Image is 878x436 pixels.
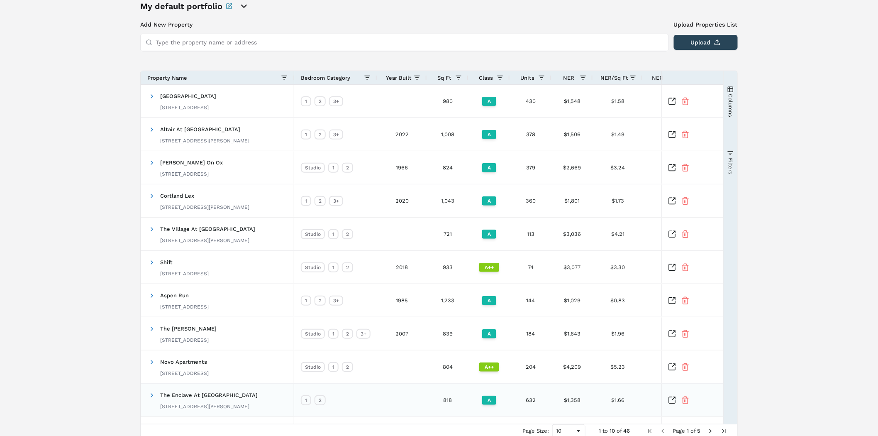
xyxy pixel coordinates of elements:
[226,0,232,12] button: Rename this portfolio
[643,118,726,151] div: +0.12%
[668,263,676,272] a: Inspect Comparable
[601,75,629,81] span: NER/Sq Ft
[646,428,653,434] div: First Page
[510,151,551,184] div: 379
[160,392,258,398] span: The Enclave At [GEOGRAPHIC_DATA]
[479,363,499,372] div: A++
[510,218,551,250] div: 113
[427,251,468,284] div: 933
[643,317,726,350] div: -0.31%
[674,35,738,50] button: Upload
[160,370,209,377] div: [STREET_ADDRESS]
[315,196,326,206] div: 2
[301,163,325,173] div: Studio
[328,329,339,339] div: 1
[681,263,690,272] button: Remove Property From Portfolio
[643,284,726,317] div: -0.11%
[437,75,451,81] span: Sq Ft
[160,193,194,199] span: Cortland Lex
[668,396,676,404] a: Inspect Comparable
[160,292,189,299] span: Aspen Run
[315,395,326,405] div: 2
[510,85,551,118] div: 430
[140,20,669,29] h3: Add New Property
[668,97,676,105] a: Inspect Comparable
[691,428,696,434] span: of
[160,270,209,277] div: [STREET_ADDRESS]
[707,428,714,434] div: Next Page
[301,130,311,140] div: 1
[610,428,615,434] span: 10
[668,330,676,338] a: Inspect Comparable
[593,384,643,416] div: $1.66
[551,317,593,350] div: $1,643
[315,96,326,106] div: 2
[160,259,173,265] span: Shift
[681,363,690,371] button: Remove Property From Portfolio
[510,251,551,284] div: 74
[623,428,630,434] span: 46
[377,118,427,151] div: 2022
[681,97,690,105] button: Remove Property From Portfolio
[668,296,676,305] a: Inspect Comparable
[377,184,427,217] div: 2020
[510,317,551,350] div: 184
[239,1,249,11] button: open portfolio options
[681,296,690,305] button: Remove Property From Portfolio
[593,218,643,250] div: $4.21
[522,428,549,434] div: Page Size:
[643,384,726,416] div: +0.01%
[599,428,601,434] span: 1
[160,104,216,111] div: [STREET_ADDRESS]
[482,396,496,405] div: A
[593,85,643,118] div: $1.58
[617,428,622,434] span: of
[687,428,689,434] span: 1
[342,362,353,372] div: 2
[643,218,726,250] div: +0.39%
[301,75,350,81] span: Bedroom Category
[328,262,339,272] div: 1
[427,151,468,184] div: 824
[479,263,499,272] div: A++
[681,396,690,404] button: Remove Property From Portfolio
[551,85,593,118] div: $1,548
[643,251,726,284] div: -1.22%
[301,362,325,372] div: Studio
[482,230,496,239] div: A
[681,230,690,238] button: Remove Property From Portfolio
[510,384,551,416] div: 632
[301,262,325,272] div: Studio
[482,130,496,139] div: A
[342,163,353,173] div: 2
[482,296,496,305] div: A
[593,118,643,151] div: $1.49
[386,75,412,81] span: Year Built
[593,251,643,284] div: $3.30
[427,218,468,250] div: 721
[427,384,468,416] div: 818
[427,118,468,151] div: 1,008
[160,337,217,343] div: [STREET_ADDRESS]
[160,403,258,410] div: [STREET_ADDRESS][PERSON_NAME]
[160,204,249,211] div: [STREET_ADDRESS][PERSON_NAME]
[427,85,468,118] div: 980
[643,85,726,118] div: -0.02%
[551,350,593,383] div: $4,209
[301,296,311,306] div: 1
[329,196,343,206] div: 3+
[673,428,685,434] span: Page
[160,126,240,132] span: Altair At [GEOGRAPHIC_DATA]
[681,197,690,205] button: Remove Property From Portfolio
[482,329,496,338] div: A
[643,151,726,184] div: -0.08%
[668,197,676,205] a: Inspect Comparable
[643,184,726,217] div: -0.47%
[328,362,339,372] div: 1
[551,118,593,151] div: $1,506
[602,428,608,434] span: to
[315,130,326,140] div: 2
[427,284,468,317] div: 1,233
[160,304,209,310] div: [STREET_ADDRESS]
[482,196,496,206] div: A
